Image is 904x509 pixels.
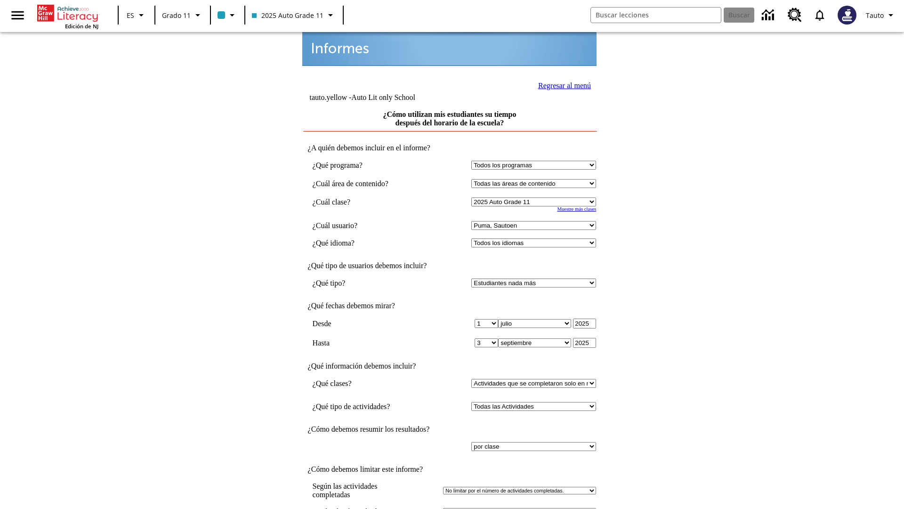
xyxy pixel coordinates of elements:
td: ¿Cómo debemos resumir los resultados? [303,425,597,434]
button: El color de la clase es azul claro. Cambiar el color de la clase. [214,7,242,24]
button: Perfil/Configuración [862,7,900,24]
button: Clase: 2025 Auto Grade 11, Selecciona una clase [248,7,340,24]
td: Desde [313,319,419,328]
td: ¿Qué tipo de usuarios debemos incluir? [303,262,597,270]
a: Centro de información [756,2,782,28]
span: Tauto [866,10,884,20]
a: Muestre más clases [557,206,596,212]
span: Edición de NJ [65,23,98,30]
button: Escoja un nuevo avatar [832,3,862,27]
span: ES [127,10,134,20]
td: ¿Qué idioma? [313,238,419,247]
td: ¿Cuál usuario? [313,221,419,230]
a: Notificaciones [807,3,832,27]
button: Grado: Grado 11, Elige un grado [158,7,207,24]
td: ¿Qué clases? [313,379,419,388]
td: ¿Qué tipo? [313,279,419,287]
td: ¿Cuál clase? [313,197,419,206]
td: Hasta [313,338,419,348]
a: ¿Cómo utilizan mis estudiantes su tiempo después del horario de la escuela? [383,110,516,127]
span: Grado 11 [162,10,191,20]
button: Lenguaje: ES, Selecciona un idioma [121,7,152,24]
img: Avatar [838,6,856,25]
td: ¿Cómo debemos limitar este informe? [303,465,597,474]
nobr: Auto Lit only School [351,93,415,101]
a: Centro de recursos, Se abrirá en una pestaña nueva. [782,2,807,28]
nobr: ¿Cuál área de contenido? [313,180,388,188]
td: ¿Qué programa? [313,161,419,170]
a: Regresar al menú [538,82,591,90]
span: 2025 Auto Grade 11 [252,10,323,20]
td: ¿Qué tipo de actividades? [313,402,419,411]
td: ¿Qué información debemos incluir? [303,362,597,370]
td: tauto.yellow - [309,93,482,102]
td: Según las actividades completadas [313,482,442,499]
td: ¿Qué fechas debemos mirar? [303,302,597,310]
img: header [302,27,597,66]
button: Abrir el menú lateral [4,1,32,29]
div: Portada [37,3,98,30]
input: Buscar campo [591,8,721,23]
td: ¿A quién debemos incluir en el informe? [303,144,597,152]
